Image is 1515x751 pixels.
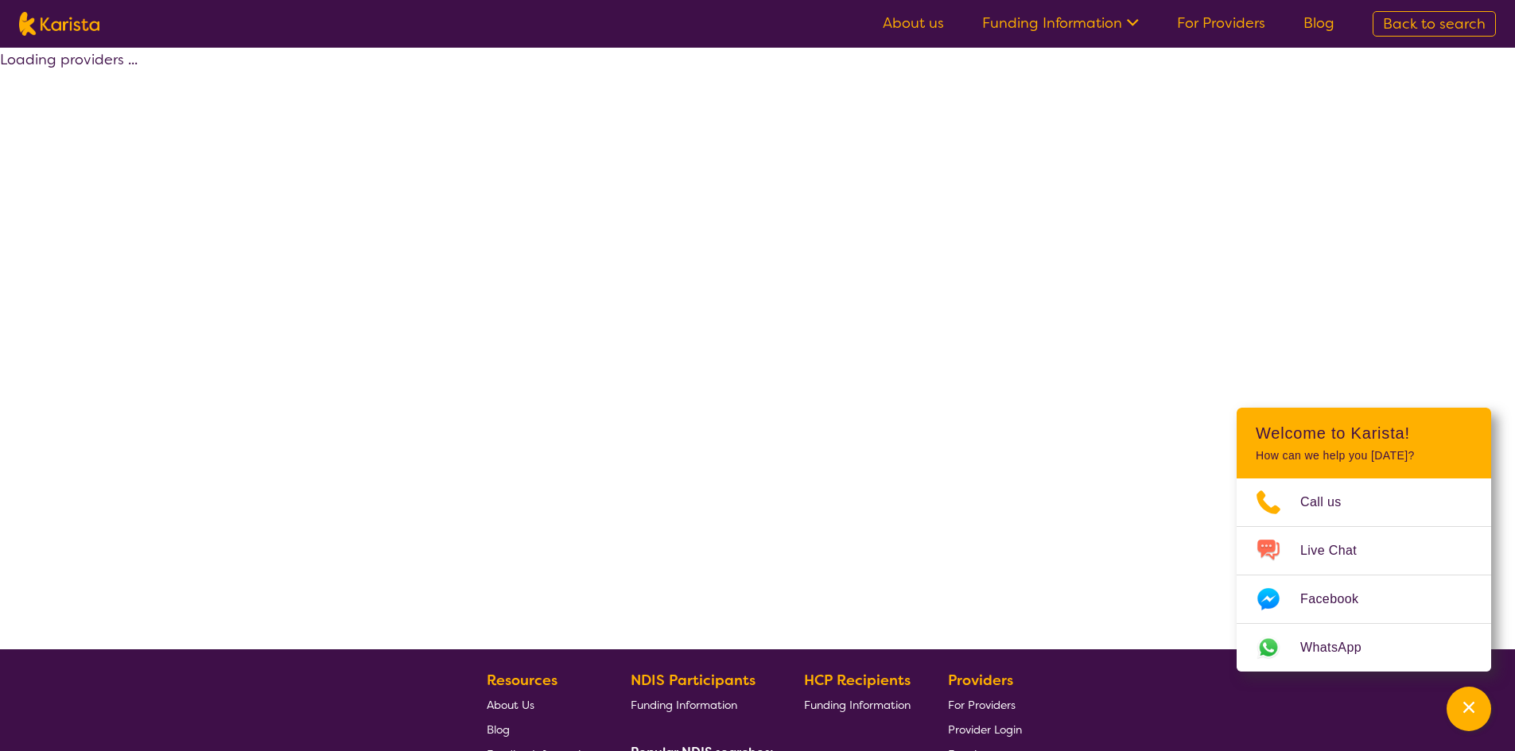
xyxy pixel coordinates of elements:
img: Karista logo [19,12,99,36]
a: Funding Information [804,692,911,717]
a: About Us [487,692,593,717]
span: Funding Information [804,698,911,712]
a: Funding Information [982,14,1139,33]
span: Facebook [1300,587,1377,611]
span: Blog [487,722,510,737]
h2: Welcome to Karista! [1256,424,1472,443]
span: Back to search [1383,14,1486,33]
a: Funding Information [631,692,767,717]
span: Live Chat [1300,539,1376,563]
span: Provider Login [948,722,1022,737]
span: WhatsApp [1300,636,1381,660]
b: HCP Recipients [804,671,911,690]
b: Resources [487,671,557,690]
a: Back to search [1373,11,1496,37]
span: About Us [487,698,534,712]
span: For Providers [948,698,1016,712]
a: Blog [487,717,593,741]
a: Provider Login [948,717,1022,741]
span: Funding Information [631,698,737,712]
button: Channel Menu [1447,687,1491,731]
a: Blog [1303,14,1334,33]
span: Call us [1300,490,1361,514]
div: Channel Menu [1237,408,1491,672]
a: For Providers [1177,14,1265,33]
a: For Providers [948,692,1022,717]
p: How can we help you [DATE]? [1256,449,1472,463]
ul: Choose channel [1237,478,1491,672]
b: NDIS Participants [631,671,756,690]
a: About us [883,14,944,33]
b: Providers [948,671,1013,690]
a: Web link opens in a new tab. [1237,624,1491,672]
